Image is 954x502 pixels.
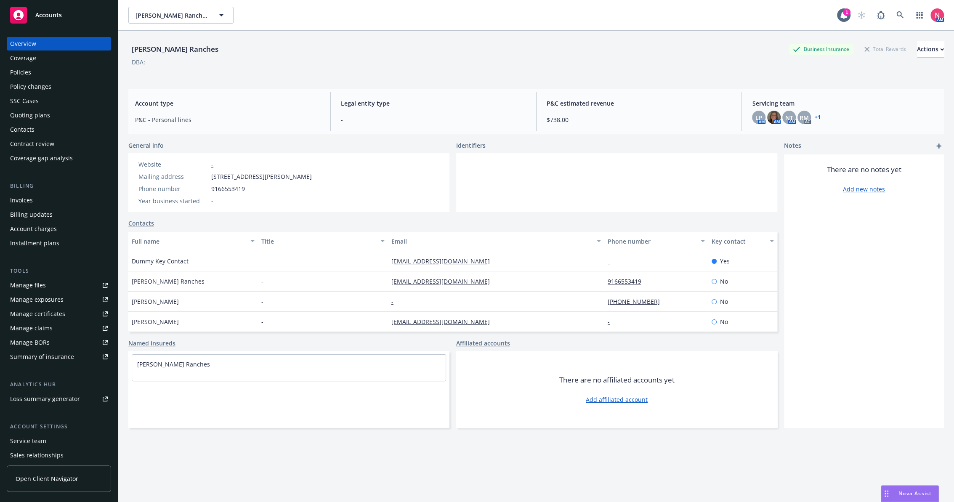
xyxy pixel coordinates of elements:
[547,115,732,124] span: $738.00
[261,237,375,246] div: Title
[892,7,909,24] a: Search
[7,293,111,306] a: Manage exposures
[391,257,497,265] a: [EMAIL_ADDRESS][DOMAIN_NAME]
[211,160,213,168] a: -
[608,277,648,285] a: 9166553419
[258,231,388,251] button: Title
[7,151,111,165] a: Coverage gap analysis
[800,113,809,122] span: RM
[843,8,850,16] div: 1
[934,141,944,151] a: add
[712,237,765,246] div: Key contact
[391,237,592,246] div: Email
[608,297,667,305] a: [PHONE_NUMBER]
[720,277,728,286] span: No
[391,277,497,285] a: [EMAIL_ADDRESS][DOMAIN_NAME]
[10,222,57,236] div: Account charges
[211,172,312,181] span: [STREET_ADDRESS][PERSON_NAME]
[7,94,111,108] a: SSC Cases
[7,80,111,93] a: Policy changes
[128,141,164,150] span: General info
[785,113,793,122] span: NT
[608,318,617,326] a: -
[341,99,526,108] span: Legal entity type
[755,113,763,122] span: LP
[872,7,889,24] a: Report a Bug
[10,392,80,406] div: Loss summary generator
[391,297,400,305] a: -
[7,3,111,27] a: Accounts
[789,44,853,54] div: Business Insurance
[881,486,892,502] div: Drag to move
[261,317,263,326] span: -
[10,434,46,448] div: Service team
[128,339,175,348] a: Named insureds
[132,277,205,286] span: [PERSON_NAME] Ranches
[10,194,33,207] div: Invoices
[7,194,111,207] a: Invoices
[261,257,263,266] span: -
[132,297,179,306] span: [PERSON_NAME]
[211,184,245,193] span: 9166553419
[388,231,604,251] button: Email
[7,449,111,462] a: Sales relationships
[16,474,78,483] span: Open Client Navigator
[10,37,36,50] div: Overview
[128,231,258,251] button: Full name
[10,151,73,165] div: Coverage gap analysis
[559,375,675,385] span: There are no affiliated accounts yet
[7,392,111,406] a: Loss summary generator
[7,422,111,431] div: Account settings
[7,182,111,190] div: Billing
[7,137,111,151] a: Contract review
[608,257,617,265] a: -
[391,318,497,326] a: [EMAIL_ADDRESS][DOMAIN_NAME]
[132,58,147,66] div: DBA: -
[7,222,111,236] a: Account charges
[7,123,111,136] a: Contacts
[456,339,510,348] a: Affiliated accounts
[7,336,111,349] a: Manage BORs
[456,141,486,150] span: Identifiers
[7,279,111,292] a: Manage files
[608,237,696,246] div: Phone number
[135,115,320,124] span: P&C - Personal lines
[138,172,208,181] div: Mailing address
[860,44,910,54] div: Total Rewards
[10,279,46,292] div: Manage files
[917,41,944,58] button: Actions
[10,94,39,108] div: SSC Cases
[10,51,36,65] div: Coverage
[10,293,64,306] div: Manage exposures
[853,7,870,24] a: Start snowing
[128,44,222,55] div: [PERSON_NAME] Ranches
[7,307,111,321] a: Manage certificates
[7,66,111,79] a: Policies
[7,109,111,122] a: Quoting plans
[930,8,944,22] img: photo
[708,231,777,251] button: Key contact
[7,321,111,335] a: Manage claims
[10,307,65,321] div: Manage certificates
[136,11,208,20] span: [PERSON_NAME] Ranches
[137,360,210,368] a: [PERSON_NAME] Ranches
[10,321,53,335] div: Manage claims
[7,51,111,65] a: Coverage
[7,350,111,364] a: Summary of insurance
[10,109,50,122] div: Quoting plans
[720,317,728,326] span: No
[10,449,64,462] div: Sales relationships
[138,197,208,205] div: Year business started
[128,219,154,228] a: Contacts
[7,267,111,275] div: Tools
[10,208,53,221] div: Billing updates
[211,197,213,205] span: -
[547,99,732,108] span: P&C estimated revenue
[604,231,708,251] button: Phone number
[814,115,820,120] a: +1
[881,485,939,502] button: Nova Assist
[7,37,111,50] a: Overview
[827,165,901,175] span: There are no notes yet
[7,380,111,389] div: Analytics hub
